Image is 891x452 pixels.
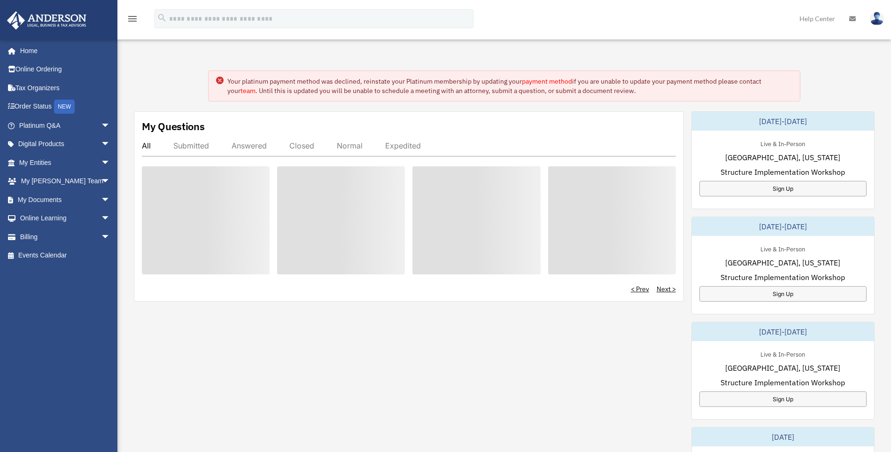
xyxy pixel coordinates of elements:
span: Structure Implementation Workshop [721,166,845,178]
a: Events Calendar [7,246,124,265]
a: Sign Up [699,286,867,302]
span: Structure Implementation Workshop [721,272,845,283]
i: menu [127,13,138,24]
div: Live & In-Person [753,138,813,148]
a: menu [127,16,138,24]
a: My [PERSON_NAME] Teamarrow_drop_down [7,172,124,191]
a: payment method [522,77,572,86]
a: Billingarrow_drop_down [7,227,124,246]
div: My Questions [142,119,205,133]
a: Sign Up [699,181,867,196]
span: arrow_drop_down [101,172,120,191]
a: < Prev [631,284,649,294]
div: Expedited [385,141,421,150]
img: Anderson Advisors Platinum Portal [4,11,89,30]
a: Sign Up [699,391,867,407]
span: arrow_drop_down [101,135,120,154]
span: [GEOGRAPHIC_DATA], [US_STATE] [725,152,840,163]
div: Live & In-Person [753,349,813,358]
a: Online Learningarrow_drop_down [7,209,124,228]
span: [GEOGRAPHIC_DATA], [US_STATE] [725,362,840,374]
a: Home [7,41,120,60]
div: [DATE]-[DATE] [692,217,874,236]
div: All [142,141,151,150]
span: Structure Implementation Workshop [721,377,845,388]
a: Order StatusNEW [7,97,124,117]
div: [DATE] [692,428,874,446]
i: search [157,13,167,23]
a: Tax Organizers [7,78,124,97]
div: Submitted [173,141,209,150]
span: arrow_drop_down [101,190,120,210]
span: arrow_drop_down [101,153,120,172]
div: [DATE]-[DATE] [692,322,874,341]
div: NEW [54,100,75,114]
span: arrow_drop_down [101,116,120,135]
a: My Documentsarrow_drop_down [7,190,124,209]
a: Platinum Q&Aarrow_drop_down [7,116,124,135]
a: Next > [657,284,676,294]
div: [DATE]-[DATE] [692,112,874,131]
a: Digital Productsarrow_drop_down [7,135,124,154]
div: Your platinum payment method was declined, reinstate your Platinum membership by updating your if... [227,77,793,95]
div: Live & In-Person [753,243,813,253]
span: arrow_drop_down [101,209,120,228]
div: Answered [232,141,267,150]
div: Normal [337,141,363,150]
a: My Entitiesarrow_drop_down [7,153,124,172]
span: [GEOGRAPHIC_DATA], [US_STATE] [725,257,840,268]
img: User Pic [870,12,884,25]
div: Closed [289,141,314,150]
a: team [240,86,256,95]
a: Online Ordering [7,60,124,79]
span: arrow_drop_down [101,227,120,247]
